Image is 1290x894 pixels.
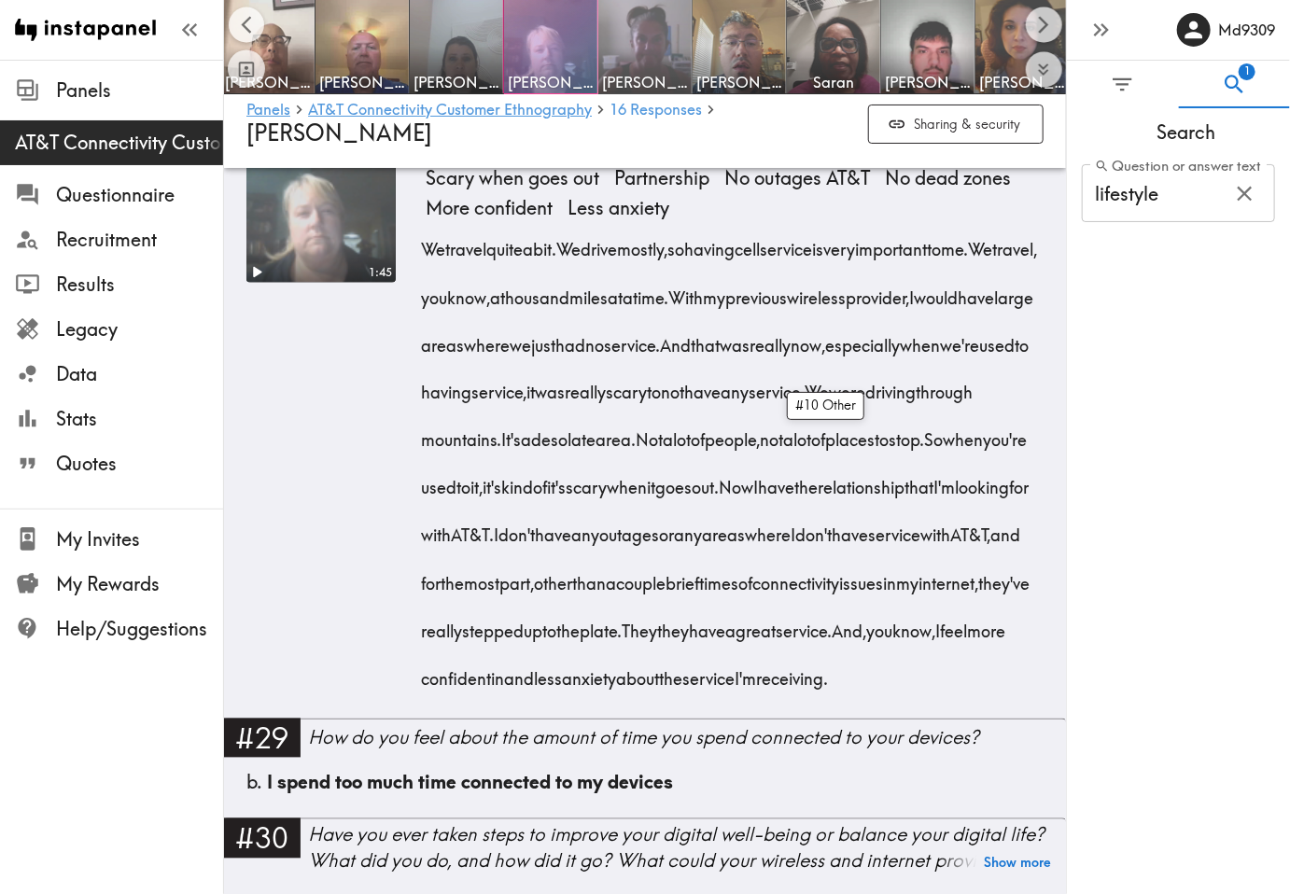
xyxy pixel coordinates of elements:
span: when [943,411,983,458]
span: It's [501,411,521,458]
span: it [647,458,655,506]
span: I spend too much time connected to my devices [267,771,673,794]
span: I [909,267,914,314]
button: Show more [984,851,1051,877]
span: I [753,458,758,506]
span: to [1015,315,1029,363]
span: AT&T Connectivity Customer Ethnography [15,130,223,156]
span: service. [749,363,805,411]
span: part, [499,553,534,601]
span: Filter Responses [1110,72,1135,97]
span: very [823,219,855,267]
span: cell [735,219,760,267]
span: when [607,458,647,506]
span: have [832,506,868,553]
span: a [783,411,793,458]
span: that [904,458,933,506]
span: They [622,602,657,650]
span: have [684,363,721,411]
span: about [616,650,659,697]
button: Play [246,262,267,283]
span: miles [569,267,608,314]
span: a [606,553,616,601]
span: service [868,506,920,553]
span: it, [470,458,483,506]
span: most [464,553,499,601]
span: Less anxiety [560,193,677,223]
span: stepped [462,602,524,650]
span: to [542,602,556,650]
span: time. [633,267,668,314]
span: any [721,363,749,411]
span: my [703,267,725,314]
span: don't [795,506,832,553]
span: was [535,363,565,411]
button: Toggle between responses and questions [228,50,265,88]
span: out. [692,458,719,506]
span: previous [725,267,787,314]
span: goes [655,458,692,506]
span: service. [604,315,660,363]
span: don't [498,506,535,553]
span: through [916,363,973,411]
span: Results [56,272,223,298]
span: it's [547,458,566,506]
span: wireless [787,267,846,314]
span: the [556,602,580,650]
span: really [565,363,606,411]
span: more [967,602,1005,650]
button: Sharing & security [868,105,1044,145]
span: [PERSON_NAME] [508,72,594,92]
span: not [661,363,684,411]
span: large [994,267,1033,314]
span: [PERSON_NAME] [602,72,688,92]
span: desolate [531,411,596,458]
span: quite [486,219,523,267]
span: less [534,650,562,697]
span: Recruitment [56,227,223,253]
span: so [667,219,684,267]
a: #30Have you ever taken steps to improve your digital well-being or balance your digital life? Wha... [224,818,1066,890]
span: we're [940,315,979,363]
span: Now [719,458,753,506]
span: we [510,315,531,363]
span: to [875,411,889,458]
span: up [524,602,542,650]
span: Help/Suggestions [56,616,223,642]
span: AT&T. [451,506,494,553]
span: connectivity [752,553,839,601]
span: We [421,219,445,267]
div: #29 [224,719,301,758]
span: to [647,363,661,411]
span: receiving. [756,650,828,697]
span: or [659,506,674,553]
span: [PERSON_NAME] [696,72,782,92]
span: scary [606,363,647,411]
span: [PERSON_NAME] [246,119,432,147]
span: having [684,219,735,267]
span: is [812,219,823,267]
span: other [534,553,572,601]
span: and [990,506,1020,553]
a: #29How do you feel about the amount of time you spend connected to your devices? [224,719,1066,770]
span: And [660,315,691,363]
span: great [736,602,776,650]
span: had [555,315,585,363]
span: My Invites [56,526,223,552]
span: So [924,411,943,458]
span: looking [955,458,1009,506]
span: that [691,315,720,363]
span: Panels [56,77,223,104]
span: Question or answer text [1113,156,1261,176]
span: used [979,315,1015,363]
h6: Md9309 [1218,20,1275,40]
span: outages [599,506,659,553]
span: of [533,458,547,506]
span: We [968,219,992,267]
span: Legacy [56,316,223,342]
a: AT&T Connectivity Customer Ethnography [308,102,592,119]
span: of [738,553,752,601]
span: they [657,602,689,650]
span: mountains. [421,411,501,458]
